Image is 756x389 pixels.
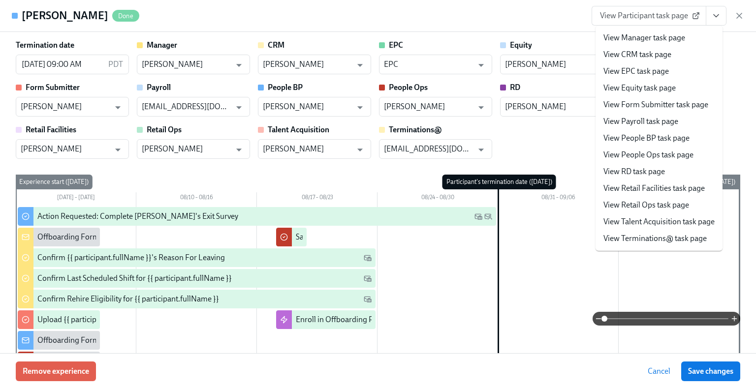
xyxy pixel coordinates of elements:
div: Offboarding Form Submission for {{ participant.fullName }} - {{ participant.role }} ({{ participa... [37,335,500,346]
div: 08/17 – 08/23 [257,192,378,205]
a: View Form Submitter task page [603,99,708,110]
p: PDT [108,59,123,70]
strong: Terminations@ [389,125,442,134]
label: Termination date [16,40,74,51]
div: Confirm {{ participant.fullName }}'s Reason For Leaving [37,252,225,263]
button: Open [231,142,247,157]
strong: Form Submitter [26,83,80,92]
svg: Work Email [364,295,372,303]
div: 08/24 – 08/30 [378,192,498,205]
a: View CRM task page [603,49,671,60]
div: Confirm Last Scheduled Shift for {{ participant.fullName }} [37,273,232,284]
a: View Participant task page [592,6,706,26]
span: Save changes [688,366,733,376]
button: Cancel [641,361,677,381]
a: View Equity task page [603,83,676,93]
strong: Retail Ops [147,125,182,134]
div: Experience start ([DATE]) [15,175,93,189]
button: View task page [706,6,726,26]
a: View EPC task page [603,66,669,77]
button: Open [352,58,368,73]
a: View RD task page [603,166,665,177]
a: View Retail Facilities task page [603,183,705,194]
button: Open [110,142,126,157]
span: Done [112,12,139,20]
strong: Retail Facilities [26,125,76,134]
h4: [PERSON_NAME] [22,8,108,23]
a: View Manager task page [603,32,685,43]
button: Open [595,100,610,115]
button: Open [110,100,126,115]
button: Open [473,100,489,115]
div: Experience end ([DATE]) [664,175,739,189]
div: Confirm Rehire Eligibility for {{ participant.fullName }} [37,294,219,304]
a: View Terminations@ task page [603,233,707,244]
button: Open [352,100,368,115]
strong: Equity [510,40,532,50]
div: Save {{ participant.fullName }}'s resignation letter employee file [296,232,508,242]
div: Participant's termination date ([DATE]) [442,175,556,189]
div: 08/31 – 09/06 [498,192,619,205]
strong: EPC [389,40,403,50]
button: Open [231,58,247,73]
svg: Work Email [474,212,482,220]
button: Save changes [681,361,740,381]
div: 08/10 – 08/16 [136,192,257,205]
a: View People BP task page [603,133,690,144]
strong: Talent Acquisition [268,125,329,134]
button: Open [352,142,368,157]
svg: Personal Email [484,212,492,220]
a: View Retail Ops task page [603,200,689,210]
a: View Talent Acquisition task page [603,216,715,227]
div: Offboarding Form Submission for: {{ participant.fullName }} - {{ participant.role }} ({{ particip... [37,232,502,242]
strong: RD [510,83,520,92]
a: View Payroll task page [603,116,678,127]
strong: Manager [147,40,177,50]
strong: Payroll [147,83,171,92]
span: Cancel [648,366,670,376]
button: Open [473,142,489,157]
button: Open [595,58,610,73]
span: View Participant task page [600,11,698,21]
strong: CRM [268,40,284,50]
strong: People Ops [389,83,428,92]
span: Remove experience [23,366,89,376]
button: Remove experience [16,361,96,381]
button: Open [231,100,247,115]
a: View People Ops task page [603,150,693,160]
strong: People BP [268,83,303,92]
svg: Work Email [364,254,372,262]
div: [DATE] – [DATE] [16,192,136,205]
div: Action Requested: Complete [PERSON_NAME]'s Exit Survey [37,211,238,222]
button: Open [473,58,489,73]
svg: Work Email [364,274,372,282]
